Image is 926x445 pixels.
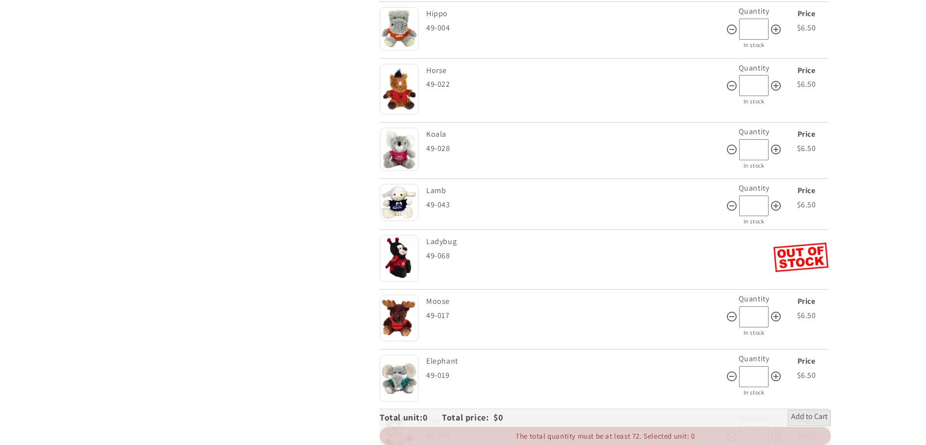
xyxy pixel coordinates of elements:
[797,370,816,380] span: $6.50
[784,7,828,21] div: Price
[426,354,723,369] div: Elephant
[739,353,770,364] label: Quantity
[426,142,726,156] div: 49-028
[426,184,723,198] div: Lamb
[788,410,831,425] button: Add to Cart
[739,294,770,304] label: Quantity
[784,64,828,78] div: Price
[426,77,726,92] div: 49-022
[797,310,816,321] span: $6.50
[797,23,816,33] span: $6.50
[380,184,419,221] img: Lamb
[426,235,771,249] div: Ladybug
[380,410,493,425] div: Total unit: Total price:
[726,387,782,398] div: In stock
[493,412,503,423] span: $0
[739,6,770,16] label: Quantity
[791,412,827,423] span: Add to Cart
[797,79,816,89] span: $6.50
[423,412,442,423] span: 0
[726,216,782,227] div: In stock
[784,354,828,369] div: Price
[380,295,419,342] img: Moose
[426,249,773,263] div: 49-068
[380,64,419,115] img: Horse
[426,369,726,383] div: 49-019
[426,309,726,323] div: 49-017
[426,7,723,21] div: Hippo
[784,127,828,142] div: Price
[784,295,828,309] div: Price
[773,243,828,272] img: Out of Stock Ladybug
[726,160,782,171] div: In stock
[726,327,782,338] div: In stock
[380,7,419,50] img: Hippo
[426,127,723,142] div: Koala
[739,183,770,193] label: Quantity
[797,143,816,153] span: $6.50
[380,427,831,445] div: The total quantity must be at least 72. Selected unit: 0
[739,126,770,137] label: Quantity
[797,199,816,210] span: $6.50
[380,127,419,171] img: Koala
[739,63,770,73] label: Quantity
[726,40,782,50] div: In stock
[726,96,782,107] div: In stock
[380,235,419,282] img: Ladybug
[426,21,726,35] div: 49-004
[426,295,723,309] div: Moose
[380,354,419,401] img: Elephant
[784,184,828,198] div: Price
[426,64,723,78] div: Horse
[426,198,726,212] div: 49-043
